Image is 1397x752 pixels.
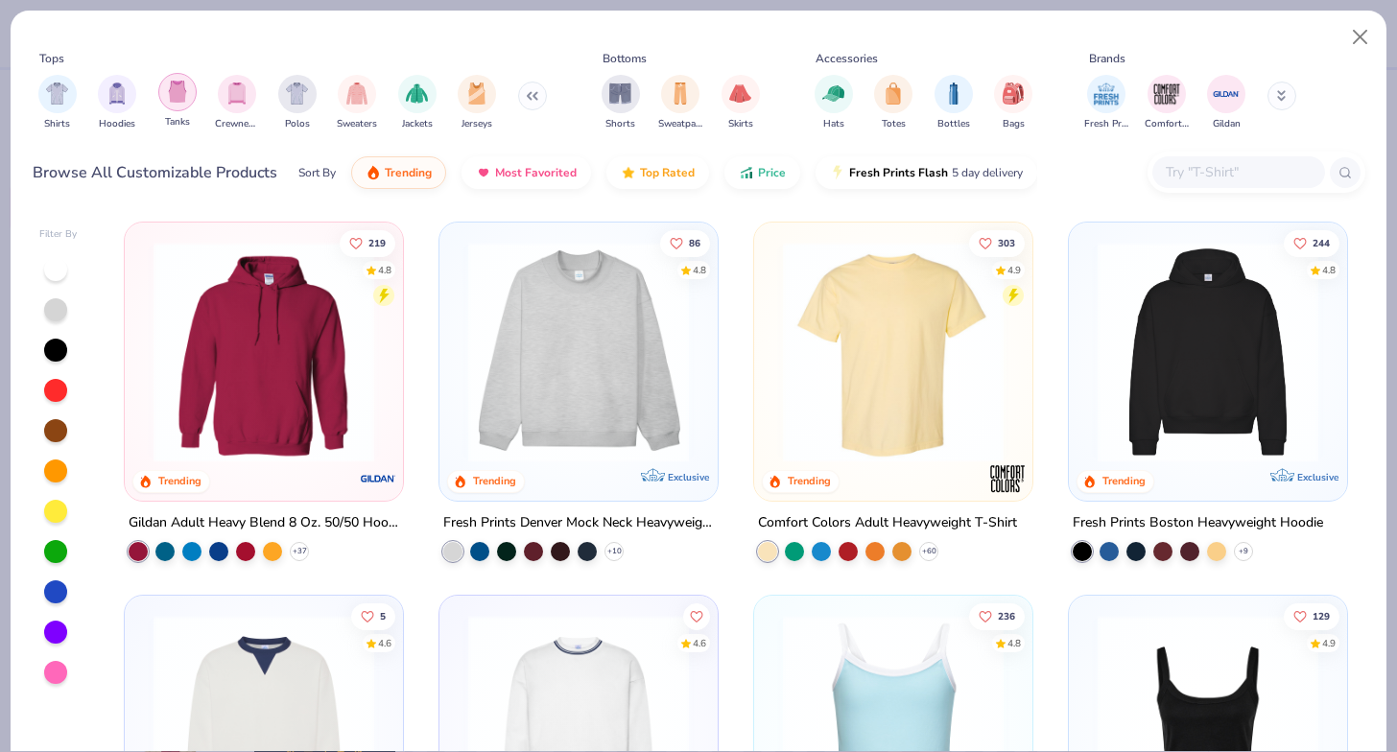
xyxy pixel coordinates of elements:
span: Fresh Prints [1084,117,1128,131]
button: filter button [458,75,496,131]
button: Like [969,602,1025,629]
div: filter for Jerseys [458,75,496,131]
div: filter for Jackets [398,75,437,131]
div: filter for Polos [278,75,317,131]
img: Comfort Colors Image [1152,80,1181,108]
span: Skirts [728,117,753,131]
img: Comfort Colors logo [988,459,1027,498]
div: filter for Comfort Colors [1145,75,1189,131]
div: 4.6 [693,636,706,650]
button: Top Rated [606,156,709,189]
img: Sweaters Image [346,82,368,105]
button: Like [683,602,710,629]
span: Crewnecks [215,117,259,131]
span: 86 [689,238,700,247]
div: 4.8 [693,263,706,277]
span: + 9 [1239,546,1248,557]
button: Like [1284,229,1339,256]
button: Like [660,229,710,256]
span: 5 day delivery [952,162,1023,184]
img: Jerseys Image [466,82,487,105]
button: Price [724,156,800,189]
button: filter button [158,75,197,131]
button: filter button [278,75,317,131]
img: Gildan logo [359,459,397,498]
span: Polos [285,117,310,131]
img: Gildan Image [1212,80,1241,108]
span: Bottles [937,117,970,131]
button: filter button [935,75,973,131]
span: 244 [1313,238,1330,247]
button: filter button [602,75,640,131]
div: Browse All Customizable Products [33,161,277,184]
img: trending.gif [366,165,381,180]
div: filter for Tanks [158,73,197,129]
button: filter button [215,75,259,131]
img: flash.gif [830,165,845,180]
div: filter for Gildan [1207,75,1245,131]
span: + 60 [921,546,935,557]
img: f5d85501-0dbb-4ee4-b115-c08fa3845d83 [459,242,698,462]
img: 91acfc32-fd48-4d6b-bdad-a4c1a30ac3fc [1088,242,1328,462]
img: Jackets Image [406,82,428,105]
div: filter for Sweaters [337,75,377,131]
span: Gildan [1213,117,1241,131]
div: Bottoms [603,50,647,67]
div: Fresh Prints Denver Mock Neck Heavyweight Sweatshirt [443,511,714,535]
span: Most Favorited [495,165,577,180]
div: Sort By [298,164,336,181]
button: Like [969,229,1025,256]
div: 4.6 [379,636,392,650]
span: 303 [998,238,1015,247]
span: Price [758,165,786,180]
span: + 10 [607,546,622,557]
button: filter button [658,75,702,131]
span: Hats [823,117,844,131]
img: Shorts Image [609,82,631,105]
div: filter for Fresh Prints [1084,75,1128,131]
span: Fresh Prints Flash [849,165,948,180]
button: filter button [38,75,77,131]
div: filter for Shirts [38,75,77,131]
span: Exclusive [668,471,709,483]
img: Skirts Image [729,82,751,105]
div: Brands [1089,50,1125,67]
button: filter button [1207,75,1245,131]
button: filter button [722,75,760,131]
div: filter for Shorts [602,75,640,131]
img: 01756b78-01f6-4cc6-8d8a-3c30c1a0c8ac [144,242,384,462]
img: Hats Image [822,82,844,105]
button: filter button [994,75,1032,131]
div: Fresh Prints Boston Heavyweight Hoodie [1073,511,1323,535]
input: Try "T-Shirt" [1164,161,1312,183]
span: 5 [381,611,387,621]
img: Totes Image [883,82,904,105]
div: Filter By [39,227,78,242]
img: Bags Image [1003,82,1024,105]
div: filter for Crewnecks [215,75,259,131]
button: Like [352,602,396,629]
img: TopRated.gif [621,165,636,180]
img: 029b8af0-80e6-406f-9fdc-fdf898547912 [773,242,1013,462]
span: Trending [385,165,432,180]
button: filter button [874,75,912,131]
div: 4.8 [1322,263,1336,277]
div: filter for Totes [874,75,912,131]
button: filter button [1145,75,1189,131]
span: Jackets [402,117,433,131]
button: Like [341,229,396,256]
button: filter button [98,75,136,131]
button: Fresh Prints Flash5 day delivery [816,156,1037,189]
span: Exclusive [1296,471,1338,483]
div: Tops [39,50,64,67]
img: Bottles Image [943,82,964,105]
span: Sweaters [337,117,377,131]
div: Accessories [816,50,878,67]
img: Shirts Image [46,82,68,105]
div: Comfort Colors Adult Heavyweight T-Shirt [758,511,1017,535]
span: Sweatpants [658,117,702,131]
span: Totes [882,117,906,131]
button: Most Favorited [462,156,591,189]
span: 129 [1313,611,1330,621]
div: 4.9 [1007,263,1021,277]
